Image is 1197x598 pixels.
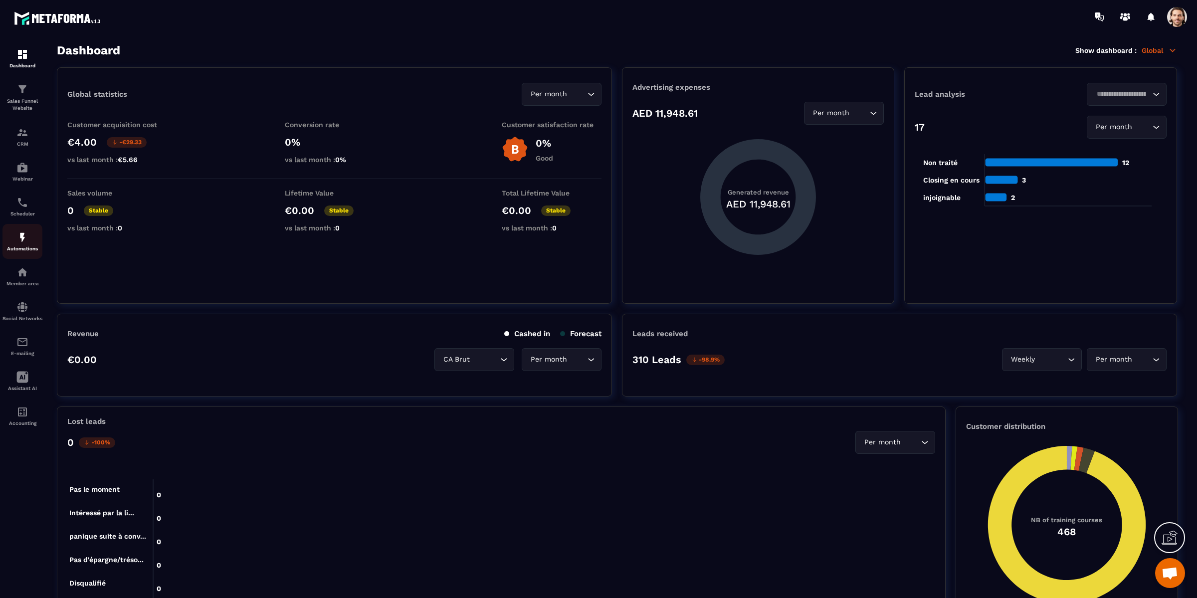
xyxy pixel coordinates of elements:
[923,194,961,202] tspan: injoignable
[855,431,935,454] div: Search for option
[16,127,28,139] img: formation
[2,386,42,391] p: Assistant AI
[69,509,134,517] tspan: Intéressé par la li...
[472,354,498,365] input: Search for option
[1087,116,1167,139] div: Search for option
[16,231,28,243] img: automations
[285,204,314,216] p: €0.00
[915,90,1041,99] p: Lead analysis
[16,197,28,208] img: scheduler
[16,301,28,313] img: social-network
[67,136,97,148] p: €4.00
[2,141,42,147] p: CRM
[1002,348,1082,371] div: Search for option
[16,162,28,174] img: automations
[522,83,601,106] div: Search for option
[67,156,167,164] p: vs last month :
[84,205,113,216] p: Stable
[16,48,28,60] img: formation
[632,107,698,119] p: AED 11,948.61
[285,136,385,148] p: 0%
[502,224,601,232] p: vs last month :
[2,41,42,76] a: formationformationDashboard
[2,224,42,259] a: automationsautomationsAutomations
[2,76,42,119] a: formationformationSales Funnel Website
[1037,354,1065,365] input: Search for option
[903,437,919,448] input: Search for option
[335,156,346,164] span: 0%
[502,204,531,216] p: €0.00
[67,417,106,426] p: Lost leads
[1075,46,1137,54] p: Show dashboard :
[632,354,681,366] p: 310 Leads
[118,224,122,232] span: 0
[2,329,42,364] a: emailemailE-mailing
[57,43,120,57] h3: Dashboard
[502,121,601,129] p: Customer satisfaction rate
[2,176,42,182] p: Webinar
[285,224,385,232] p: vs last month :
[285,156,385,164] p: vs last month :
[2,281,42,286] p: Member area
[632,83,884,92] p: Advertising expenses
[522,348,601,371] div: Search for option
[2,351,42,356] p: E-mailing
[16,266,28,278] img: automations
[810,108,851,119] span: Per month
[335,224,340,232] span: 0
[2,154,42,189] a: automationsautomationsWebinar
[569,354,585,365] input: Search for option
[2,259,42,294] a: automationsautomationsMember area
[16,336,28,348] img: email
[2,119,42,154] a: formationformationCRM
[285,121,385,129] p: Conversion rate
[923,176,980,185] tspan: Closing en cours
[923,159,958,167] tspan: Non traité
[2,399,42,433] a: accountantaccountantAccounting
[324,205,354,216] p: Stable
[804,102,884,125] div: Search for option
[862,437,903,448] span: Per month
[502,189,601,197] p: Total Lifetime Value
[1134,122,1150,133] input: Search for option
[1155,558,1185,588] div: Open chat
[14,9,104,27] img: logo
[2,63,42,68] p: Dashboard
[69,532,146,540] tspan: panique suite à conv...
[69,556,144,564] tspan: Pas d'épargne/tréso...
[536,137,553,149] p: 0%
[67,224,167,232] p: vs last month :
[1093,89,1150,100] input: Search for option
[285,189,385,197] p: Lifetime Value
[79,437,115,448] p: -100%
[441,354,472,365] span: CA Brut
[1008,354,1037,365] span: Weekly
[966,422,1168,431] p: Customer distribution
[2,98,42,112] p: Sales Funnel Website
[915,121,925,133] p: 17
[686,355,725,365] p: -98.9%
[552,224,557,232] span: 0
[1093,354,1134,365] span: Per month
[67,204,74,216] p: 0
[536,154,553,162] p: Good
[67,121,167,129] p: Customer acquisition cost
[502,136,528,163] img: b-badge-o.b3b20ee6.svg
[2,246,42,251] p: Automations
[851,108,867,119] input: Search for option
[67,189,167,197] p: Sales volume
[69,579,106,587] tspan: Disqualifié
[1134,354,1150,365] input: Search for option
[67,329,99,338] p: Revenue
[560,329,601,338] p: Forecast
[528,354,569,365] span: Per month
[1093,122,1134,133] span: Per month
[2,211,42,216] p: Scheduler
[107,137,147,148] p: -€29.33
[632,329,688,338] p: Leads received
[2,364,42,399] a: Assistant AI
[1087,348,1167,371] div: Search for option
[528,89,569,100] span: Per month
[504,329,550,338] p: Cashed in
[118,156,138,164] span: €5.66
